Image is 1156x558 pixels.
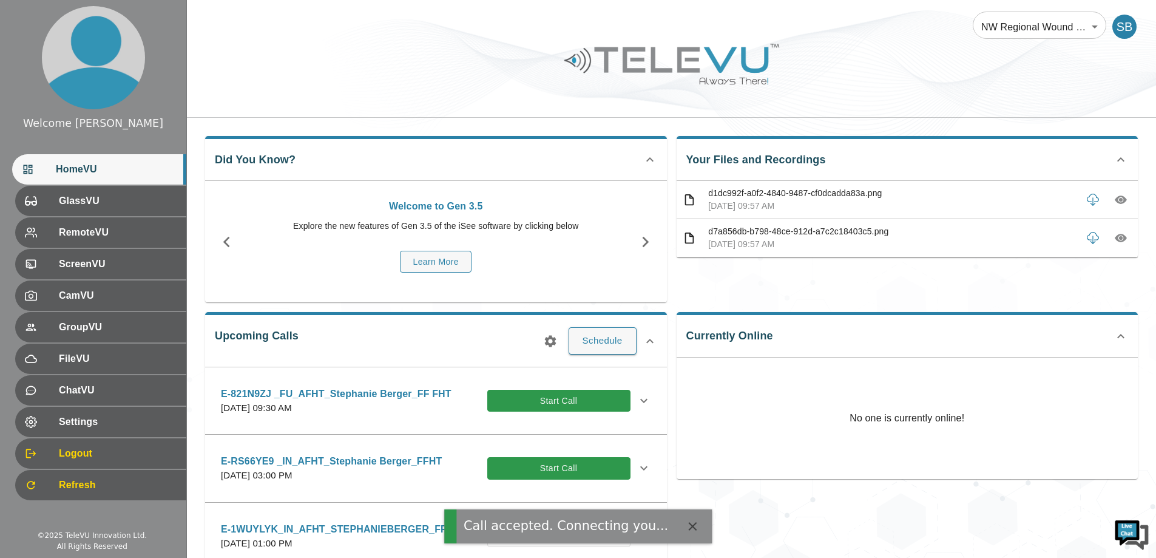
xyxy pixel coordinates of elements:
[15,249,186,279] div: ScreenVU
[15,312,186,342] div: GroupVU
[15,470,186,500] div: Refresh
[221,454,442,469] p: E-RS66YE9 _IN_AFHT_Stephanie Berger_FFHT
[708,225,1076,238] p: d7a856db-b798-48ce-912d-a7c2c18403c5.png
[59,383,177,398] span: ChatVU
[59,320,177,335] span: GroupVU
[211,447,661,490] div: E-RS66YE9 _IN_AFHT_Stephanie Berger_FFHT[DATE] 03:00 PMStart Call
[15,281,186,311] div: CamVU
[59,194,177,208] span: GlassVU
[59,352,177,366] span: FileVU
[221,522,466,537] p: E-1WUYLYK_IN_AFHT_STEPHANIEBERGER_FFFHT
[59,478,177,492] span: Refresh
[487,390,630,412] button: Start Call
[973,10,1106,44] div: NW Regional Wound Care
[254,220,618,233] p: Explore the new features of Gen 3.5 of the iSee software by clicking below
[15,438,186,469] div: Logout
[15,217,186,248] div: RemoteVU
[211,379,661,423] div: E-821N9ZJ _FU_AFHT_Stephanie Berger_FF FHT[DATE] 09:30 AMStart Call
[487,457,630,480] button: Start Call
[59,225,177,240] span: RemoteVU
[15,186,186,216] div: GlassVU
[850,358,964,479] p: No one is currently online!
[12,154,186,185] div: HomeVU
[57,541,127,552] div: All Rights Reserved
[59,446,177,461] span: Logout
[254,199,618,214] p: Welcome to Gen 3.5
[56,162,177,177] span: HomeVU
[59,288,177,303] span: CamVU
[15,375,186,406] div: ChatVU
[563,39,781,89] img: Logo
[221,387,451,401] p: E-821N9ZJ _FU_AFHT_Stephanie Berger_FF FHT
[211,515,661,558] div: E-1WUYLYK_IN_AFHT_STEPHANIEBERGER_FFFHT[DATE] 01:00 PMCall Ended
[464,517,668,536] div: Call accepted. Connecting you...
[59,415,177,429] span: Settings
[708,187,1076,200] p: d1dc992f-a0f2-4840-9487-cf0dcadda83a.png
[1114,515,1150,552] img: Chat Widget
[221,537,466,551] p: [DATE] 01:00 PM
[15,407,186,437] div: Settings
[23,115,163,131] div: Welcome [PERSON_NAME]
[1112,15,1137,39] div: SB
[569,327,637,354] button: Schedule
[221,469,442,483] p: [DATE] 03:00 PM
[221,401,451,415] p: [DATE] 09:30 AM
[59,257,177,271] span: ScreenVU
[708,200,1076,213] p: [DATE] 09:57 AM
[708,238,1076,251] p: [DATE] 09:57 AM
[15,344,186,374] div: FileVU
[400,251,472,273] button: Learn More
[42,6,145,109] img: profile.png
